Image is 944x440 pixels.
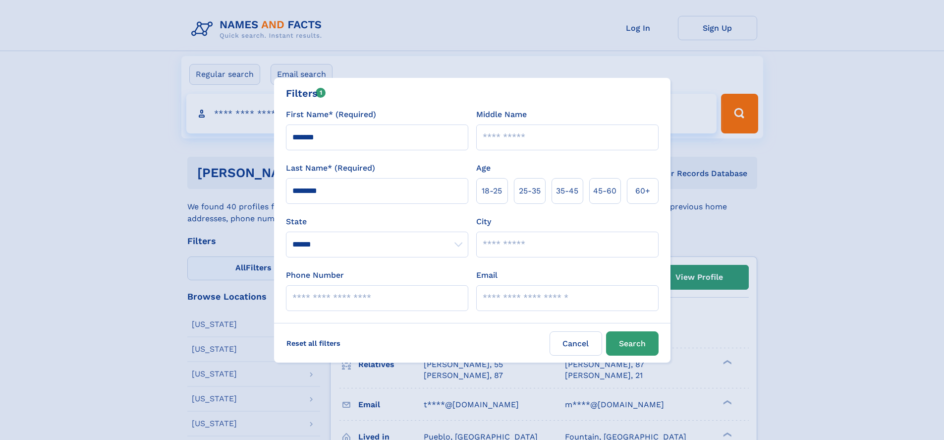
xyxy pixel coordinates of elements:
button: Search [606,331,659,356]
span: 35‑45 [556,185,578,197]
label: Age [476,162,491,174]
span: 45‑60 [593,185,616,197]
label: Phone Number [286,269,344,281]
label: First Name* (Required) [286,109,376,121]
span: 25‑35 [519,185,541,197]
span: 18‑25 [482,185,502,197]
label: State [286,216,468,228]
label: Cancel [550,331,602,356]
label: Email [476,269,498,281]
span: 60+ [635,185,650,197]
div: Filters [286,86,326,101]
label: City [476,216,491,228]
label: Reset all filters [280,331,347,355]
label: Last Name* (Required) [286,162,375,174]
label: Middle Name [476,109,527,121]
